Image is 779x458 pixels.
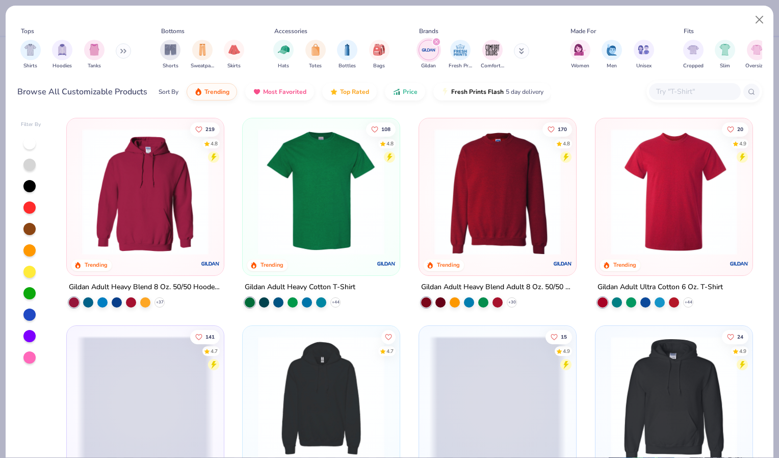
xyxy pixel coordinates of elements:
button: Close [750,10,769,30]
div: 4.9 [739,347,746,355]
span: Top Rated [340,88,369,96]
div: Tops [21,27,34,36]
div: 4.7 [211,347,218,355]
div: filter for Slim [715,40,735,70]
button: filter button [224,40,244,70]
button: filter button [305,40,326,70]
span: 5 day delivery [506,86,543,98]
button: filter button [683,40,704,70]
button: Trending [187,83,237,100]
button: filter button [449,40,472,70]
span: Most Favorited [263,88,306,96]
img: Shorts Image [165,44,176,56]
span: Fresh Prints [449,62,472,70]
img: most_fav.gif [253,88,261,96]
span: Hoodies [53,62,72,70]
img: flash.gif [441,88,449,96]
div: filter for Bags [369,40,389,70]
span: Slim [720,62,730,70]
button: Like [546,329,572,344]
span: Shirts [23,62,37,70]
img: Bottles Image [342,44,353,56]
button: Like [722,329,748,344]
button: Like [367,122,396,136]
button: Like [190,329,220,344]
button: filter button [273,40,294,70]
div: filter for Cropped [683,40,704,70]
div: Filter By [21,121,41,129]
div: Gildan Adult Ultra Cotton 6 Oz. T-Shirt [598,281,723,294]
button: Like [190,122,220,136]
span: Unisex [636,62,652,70]
button: Price [385,83,425,100]
button: Like [382,329,396,344]
button: Fresh Prints Flash5 day delivery [433,83,551,100]
img: Gildan logo [729,253,749,274]
img: Bags Image [373,44,384,56]
button: filter button [570,40,590,70]
input: Try "T-Shirt" [655,86,734,97]
img: Oversized Image [751,44,763,56]
span: Shorts [163,62,178,70]
span: 24 [737,334,743,339]
div: Bottoms [161,27,185,36]
div: filter for Hoodies [52,40,72,70]
button: filter button [52,40,72,70]
img: Women Image [574,44,586,56]
img: Cropped Image [687,44,699,56]
button: filter button [602,40,622,70]
button: Top Rated [322,83,377,100]
span: Trending [204,88,229,96]
span: 219 [205,126,215,132]
button: Like [722,122,748,136]
span: + 30 [508,299,516,306]
span: + 44 [684,299,692,306]
div: Sort By [159,87,178,96]
div: 4.8 [563,140,570,147]
button: filter button [84,40,105,70]
img: Totes Image [310,44,321,56]
div: 4.7 [387,347,394,355]
div: filter for Sweatpants [191,40,214,70]
div: filter for Women [570,40,590,70]
div: filter for Oversized [745,40,768,70]
img: Fresh Prints Image [453,42,468,58]
span: Fresh Prints Flash [451,88,504,96]
img: c7b025ed-4e20-46ac-9c52-55bc1f9f47df [429,129,566,255]
button: filter button [745,40,768,70]
span: + 44 [332,299,340,306]
img: Hats Image [278,44,290,56]
button: filter button [191,40,214,70]
span: 15 [561,334,567,339]
button: filter button [160,40,180,70]
img: Unisex Image [638,44,650,56]
div: Brands [419,27,438,36]
button: filter button [337,40,357,70]
button: filter button [715,40,735,70]
div: Accessories [274,27,307,36]
div: filter for Fresh Prints [449,40,472,70]
span: + 37 [155,299,163,306]
span: Gildan [421,62,436,70]
span: Men [607,62,617,70]
img: Tanks Image [89,44,100,56]
div: Fits [684,27,694,36]
img: trending.gif [194,88,202,96]
div: 4.9 [739,140,746,147]
img: a164e800-7022-4571-a324-30c76f641635 [213,129,350,255]
button: Most Favorited [245,83,314,100]
div: 4.8 [387,140,394,147]
img: 3c1a081b-6ca8-4a00-a3b6-7ee979c43c2b [606,129,742,255]
span: Tanks [88,62,101,70]
div: Browse All Customizable Products [17,86,147,98]
div: 4.9 [563,347,570,355]
span: 141 [205,334,215,339]
div: Made For [570,27,596,36]
div: filter for Shirts [20,40,41,70]
img: Sweatpants Image [197,44,208,56]
span: Bags [373,62,385,70]
button: filter button [369,40,389,70]
img: Hoodies Image [57,44,68,56]
div: filter for Totes [305,40,326,70]
span: Women [571,62,589,70]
